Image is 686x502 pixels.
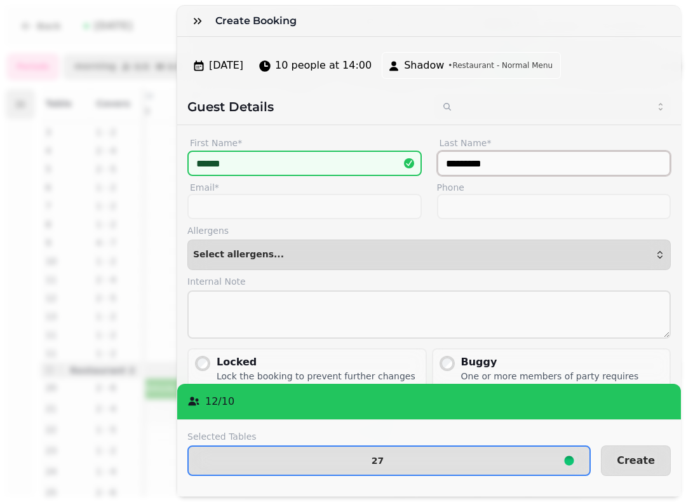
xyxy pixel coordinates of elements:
[193,250,284,260] span: Select allergens...
[372,456,384,465] p: 27
[461,370,665,395] div: One or more members of party requires buggy access
[215,13,302,29] h3: Create Booking
[617,456,655,466] span: Create
[461,355,665,370] div: Buggy
[187,240,671,270] button: Select allergens...
[205,394,234,409] p: 12 / 10
[209,58,243,73] span: [DATE]
[187,224,671,237] label: Allergens
[187,445,591,476] button: 27
[217,355,420,370] div: Locked
[437,181,671,194] label: Phone
[187,98,424,116] h2: Guest Details
[187,181,422,194] label: Email*
[217,370,420,395] div: Lock the booking to prevent further changes and stop updates
[601,445,671,476] button: Create
[404,58,444,73] span: Shadow
[187,430,591,443] label: Selected Tables
[448,60,553,71] span: • Restaurant - Normal Menu
[275,58,372,73] span: 10 people at 14:00
[187,275,671,288] label: Internal Note
[187,135,422,151] label: First Name*
[437,135,671,151] label: Last Name*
